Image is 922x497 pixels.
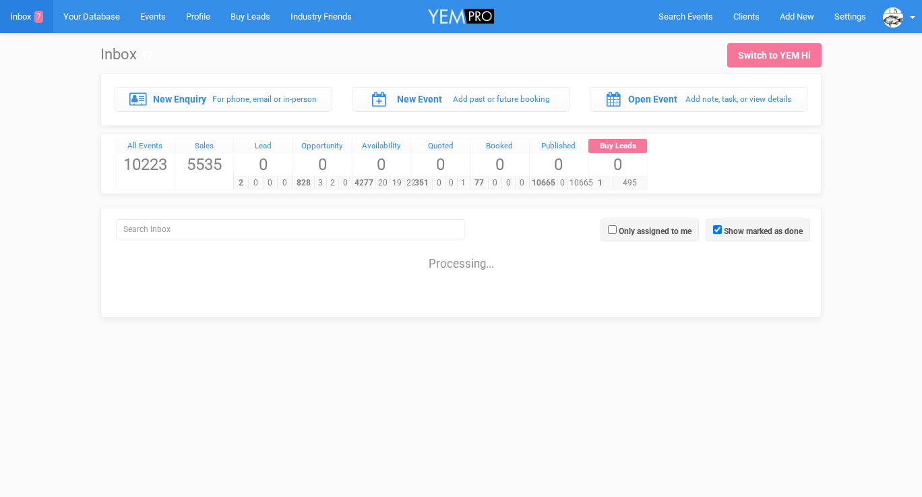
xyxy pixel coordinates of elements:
span: 0 [277,177,293,189]
span: 4277 [352,177,376,189]
span: Add New [780,11,814,22]
span: 0 [432,177,445,189]
label: New Event [397,92,442,106]
span: 3 [314,177,327,189]
span: 2 [326,177,339,189]
a: Quoted [411,139,470,154]
a: Buy Leads [588,139,647,154]
span: 0 [248,177,264,189]
span: 351 [410,177,433,189]
small: Add past or future booking [453,94,550,104]
label: Open Event [628,92,677,106]
span: 19 [390,177,404,189]
a: Lead [234,139,293,154]
span: 10223 [116,153,175,176]
a: All Events [116,139,175,154]
span: 495 [613,177,647,189]
a: Switch to YEM Hi [727,43,822,67]
span: 77 [470,177,489,189]
a: Opportunity [293,139,352,154]
label: New Enquiry [153,92,206,106]
span: 1 [457,177,470,189]
span: 10665 [567,177,596,189]
span: 1 [588,177,613,189]
span: 0 [488,177,502,189]
span: 2 [233,177,249,189]
span: 828 [293,177,315,189]
a: New Event Add past or future booking [352,87,570,111]
h1: Inbox [100,47,152,63]
span: Search Events [658,11,713,22]
a: New Enquiry For phone, email or in-person [115,87,332,111]
span: 0 [557,177,567,189]
span: 7 [34,11,43,23]
a: Published [530,139,588,154]
span: 10665 [529,177,558,189]
span: 0 [293,153,352,176]
span: 5535 [175,153,234,176]
span: 0 [588,153,647,176]
span: 0 [263,177,278,189]
input: Search Inbox [116,219,465,239]
a: Sales [175,139,234,154]
a: Open Event Add note, task, or view details [590,87,807,111]
span: 0 [470,153,529,176]
div: Switch to YEM Hi [738,49,811,62]
small: Add note, task, or view details [685,94,791,104]
span: 0 [352,153,411,176]
a: Booked [470,139,529,154]
img: data [883,7,903,28]
span: 0 [338,177,351,189]
span: 0 [501,177,516,189]
a: Availability [352,139,411,154]
span: 20 [375,177,390,189]
small: For phone, email or in-person [212,94,317,104]
span: 0 [411,153,470,176]
span: Clients [733,11,760,22]
span: 0 [515,177,529,189]
div: Processing... [104,243,818,270]
span: 22 [404,177,419,189]
span: 0 [530,153,588,176]
label: Only assigned to me [619,225,691,237]
span: 0 [234,153,293,176]
label: Show marked as done [724,225,803,237]
span: 0 [445,177,458,189]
